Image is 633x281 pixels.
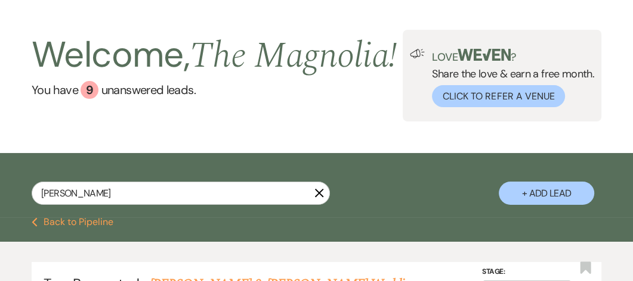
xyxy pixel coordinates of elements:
button: + Add Lead [499,182,594,205]
div: Share the love & earn a free month. [425,49,594,107]
label: Stage: [482,266,572,279]
img: weven-logo-green.svg [458,49,511,61]
a: You have 9 unanswered leads. [32,81,397,99]
p: Love ? [432,49,594,63]
span: The Magnolia ! [190,29,397,83]
input: Search by name, event date, email address or phone number [32,182,330,205]
img: loud-speaker-illustration.svg [410,49,425,58]
div: 9 [81,81,98,99]
button: Click to Refer a Venue [432,85,565,107]
h2: Welcome, [32,30,397,81]
button: Back to Pipeline [32,217,113,227]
